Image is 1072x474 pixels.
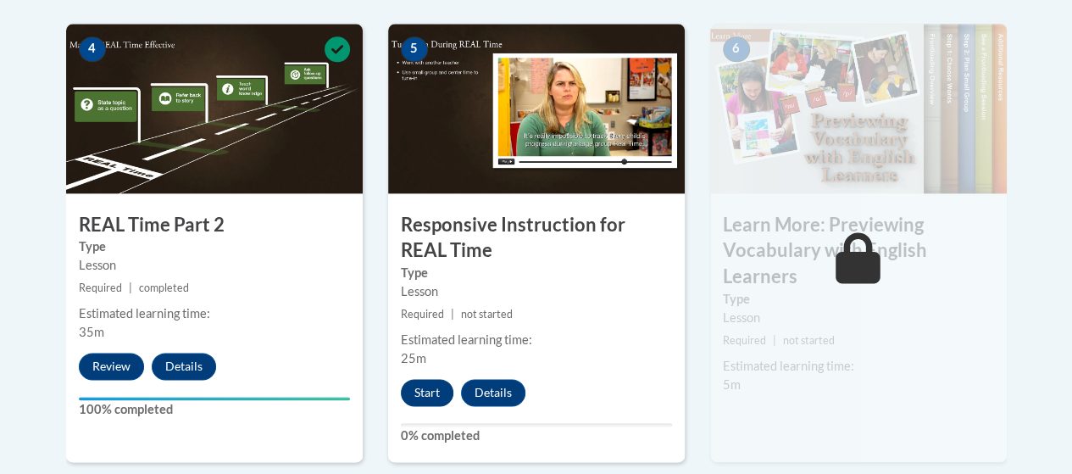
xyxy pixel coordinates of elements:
[723,309,994,327] div: Lesson
[451,308,454,321] span: |
[401,282,672,301] div: Lesson
[461,308,513,321] span: not started
[79,353,144,380] button: Review
[723,334,766,347] span: Required
[401,36,428,62] span: 5
[388,212,685,265] h3: Responsive Instruction for REAL Time
[723,377,741,392] span: 5m
[129,282,132,294] span: |
[388,24,685,193] img: Course Image
[710,24,1007,193] img: Course Image
[401,379,453,406] button: Start
[139,282,189,294] span: completed
[783,334,835,347] span: not started
[461,379,525,406] button: Details
[66,24,363,193] img: Course Image
[401,308,444,321] span: Required
[66,212,363,238] h3: REAL Time Part 2
[401,351,426,365] span: 25m
[79,397,350,400] div: Your progress
[723,36,750,62] span: 6
[79,282,122,294] span: Required
[79,325,104,339] span: 35m
[773,334,776,347] span: |
[79,400,350,419] label: 100% completed
[79,237,350,256] label: Type
[152,353,216,380] button: Details
[79,36,106,62] span: 4
[79,304,350,323] div: Estimated learning time:
[723,290,994,309] label: Type
[401,331,672,349] div: Estimated learning time:
[710,212,1007,290] h3: Learn More: Previewing Vocabulary with English Learners
[79,256,350,275] div: Lesson
[401,264,672,282] label: Type
[401,427,672,445] label: 0% completed
[723,357,994,376] div: Estimated learning time:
